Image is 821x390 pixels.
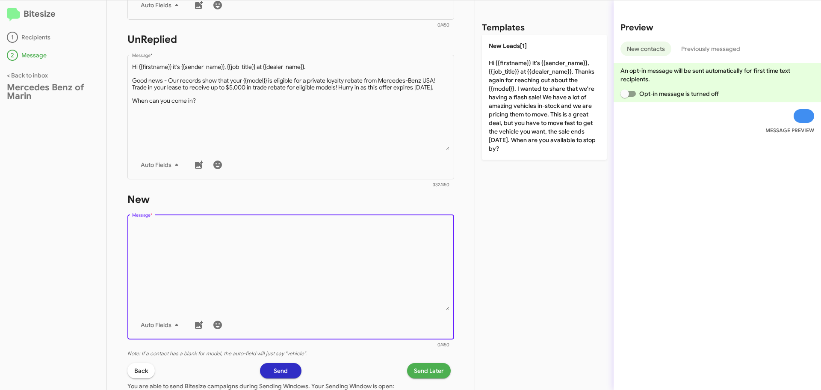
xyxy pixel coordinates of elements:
span: Previously messaged [681,42,740,56]
h2: Bitesize [7,7,100,21]
img: logo-minimal.svg [7,8,20,21]
div: 1 [7,32,18,43]
i: Note: If a contact has a blank for model, the auto-field will just say "vehicle". [127,350,307,357]
span: Send [274,363,288,378]
button: New contacts [620,42,671,56]
mat-hint: 0/450 [437,23,449,28]
p: Hi {{firstname}} it's {{sender_name}}, {{job_title}} at {{dealer_name}}. Thanks again for reachin... [482,35,607,160]
mat-hint: 0/450 [437,342,449,348]
div: Message [7,50,100,61]
h1: New [127,193,454,206]
h2: Templates [482,21,525,35]
span: Auto Fields [141,317,182,333]
small: MESSAGE PREVIEW [765,126,814,135]
button: Back [127,363,155,378]
h1: UnReplied [127,33,454,46]
p: An opt-in message will be sent automatically for first time text recipients. [620,66,814,83]
h2: Preview [620,21,814,35]
span: Auto Fields [141,157,182,173]
span: New Leads[1] [489,42,527,50]
div: Recipients [7,32,100,43]
span: Back [134,363,148,378]
mat-hint: 332/450 [433,182,449,188]
button: Previously messaged [675,42,747,56]
span: Send Later [414,363,444,378]
a: < Back to inbox [7,71,48,79]
button: Send Later [407,363,451,378]
button: Auto Fields [134,317,189,333]
div: Mercedes Benz of Marin [7,83,100,100]
span: New contacts [627,42,665,56]
button: Auto Fields [134,157,189,173]
span: Opt-in message is turned off [639,89,719,99]
div: 2 [7,50,18,61]
button: Send [260,363,301,378]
